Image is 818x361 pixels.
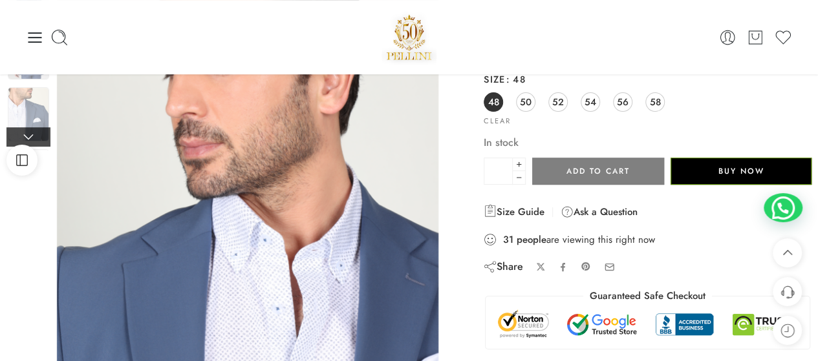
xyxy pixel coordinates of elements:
span: 52 [552,93,564,110]
a: Pellini - [382,10,437,65]
legend: Guaranteed Safe Checkout [583,289,712,303]
p: In stock [484,134,812,151]
img: Trust [495,309,800,339]
a: 54 [581,92,600,112]
a: Email to your friends [604,262,615,273]
a: Clear options [484,118,511,125]
img: Pellini [382,10,437,65]
a: Ask a Question [561,204,638,220]
strong: people [517,233,546,246]
a: Wishlist [774,28,792,46]
div: are viewing this right now [484,232,812,247]
a: Share on X [536,262,546,272]
a: Share on Facebook [558,262,568,272]
div: Share [484,260,523,274]
button: Buy Now [671,158,812,185]
span: 50 [520,93,532,110]
a: Pin on Pinterest [581,262,591,272]
a: Size Guide [484,204,544,220]
input: Product quantity [484,158,513,185]
span: 54 [585,93,596,110]
label: Size [484,73,812,86]
span: 48 [488,93,499,110]
a: Cart [746,28,764,46]
a: 48 [484,92,503,112]
span: 58 [649,93,660,110]
span: 48 [506,72,526,86]
a: 58 [645,92,665,112]
a: 56 [613,92,632,112]
span: 56 [617,93,629,110]
strong: 31 [503,233,513,246]
a: 50 [516,92,535,112]
a: Login / Register [718,28,737,46]
img: Artboard 7 [8,87,49,141]
button: Add to cart [532,158,665,185]
a: 52 [548,92,568,112]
